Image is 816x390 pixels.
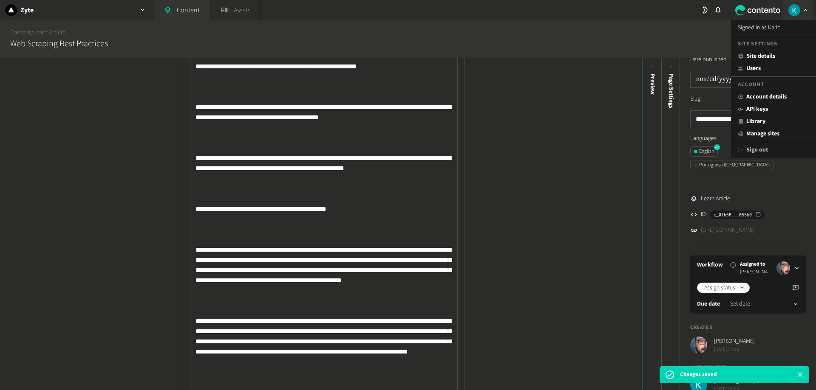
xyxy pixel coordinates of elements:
a: Account details [738,93,809,101]
label: Date published [690,55,727,64]
a: Site details [738,52,809,61]
a: Workflow [697,261,723,269]
h2: Web Scraping Best Practices [10,37,108,50]
p: Changes saved [680,370,717,379]
span: Assign status [704,283,735,292]
label: Due date [697,300,720,309]
a: Library [738,117,809,126]
label: Slug [690,95,703,104]
button: Sign out [738,146,768,154]
div: Portuguese ([GEOGRAPHIC_DATA]) [694,161,770,169]
h4: Created [690,324,806,331]
a: Content [10,28,31,37]
button: c_01h6P...055b0 [710,210,765,219]
button: Assign status [697,283,750,293]
a: Manage sites [738,129,809,138]
div: Preview [648,73,657,95]
a: Users [738,64,809,73]
span: Set date [730,300,750,309]
img: Karlo Jedud [788,4,800,16]
img: Josh Angell [776,261,790,275]
img: Josh Angell [690,337,707,354]
span: / [31,28,33,37]
span: c_01h6P...055b0 [714,211,752,219]
span: [PERSON_NAME] [740,268,773,276]
label: Languages [690,134,806,143]
span: Assigned to [740,261,773,268]
span: [PERSON_NAME] [714,337,755,346]
span: ID: [701,210,707,219]
span: [DATE] 17:16 [714,346,755,354]
span: Learn Article [701,194,730,203]
a: Learn Article [33,28,65,37]
span: Signed in as Karlo [731,20,816,32]
div: English [694,148,714,155]
h2: Zyte [20,5,34,15]
button: English [690,146,718,157]
a: API keys [738,105,809,114]
img: Zyte [5,4,17,16]
span: Page Settings [667,73,676,108]
a: [URL][DOMAIN_NAME] [701,226,754,235]
button: Portuguese ([GEOGRAPHIC_DATA]) [690,160,773,170]
span: Site settings [738,40,777,48]
span: Account [738,81,764,88]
